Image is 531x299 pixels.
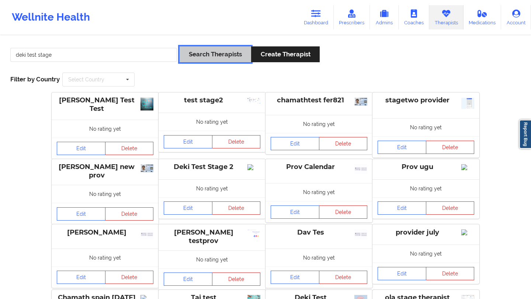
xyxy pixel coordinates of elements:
[180,46,251,62] button: Search Therapists
[461,229,474,235] img: Image%2Fplaceholer-image.png
[265,249,372,267] div: No rating yet
[164,228,260,245] div: [PERSON_NAME] testprov
[164,135,212,148] a: Edit
[378,141,426,154] a: Edit
[378,267,426,280] a: Edit
[271,137,319,150] a: Edit
[164,201,212,215] a: Edit
[378,163,474,171] div: Prov ugu
[334,5,370,29] a: Prescribers
[354,98,367,106] img: b9413fa4-dbee-4818-b6a1-299ceb924bff_uk-id-card-for-over-18s-2025.png
[159,113,265,131] div: No rating yet
[57,96,153,113] div: [PERSON_NAME] Test Test
[57,271,105,284] a: Edit
[271,163,367,171] div: Prov Calendar
[319,271,368,284] button: Delete
[372,118,479,136] div: No rating yet
[501,5,531,29] a: Account
[159,250,265,268] div: No rating yet
[319,137,368,150] button: Delete
[519,120,531,149] a: Report Bug
[10,75,60,83] span: Filter by Country
[164,272,212,286] a: Edit
[247,164,260,170] img: Image%2Fplaceholer-image.png
[57,228,153,237] div: [PERSON_NAME]
[378,201,426,215] a: Edit
[378,96,474,105] div: stagetwo provider
[378,228,474,237] div: provider july
[265,183,372,201] div: No rating yet
[271,271,319,284] a: Edit
[372,245,479,263] div: No rating yet
[68,77,104,82] div: Select Country
[461,98,474,109] img: 06f8eeb2-908a-42ca-946c-ea1557f68112_Screenshot_2025-08-21_013441.png
[426,141,475,154] button: Delete
[212,272,261,286] button: Delete
[52,185,159,203] div: No rating yet
[140,229,153,239] img: 7f824185-6a4c-49f2-b319-bcb57e3b1b50_idcard_placeholder_copy_10.png
[105,271,154,284] button: Delete
[298,5,334,29] a: Dashboard
[212,135,261,148] button: Delete
[265,115,372,133] div: No rating yet
[461,164,474,170] img: Image%2Fplaceholer-image.png
[247,98,260,103] img: 2e74869e-060c-4207-a07e-22e6a3218384_image_(4).png
[271,96,367,105] div: chamathtest fer821
[212,201,261,215] button: Delete
[429,5,464,29] a: Therapists
[159,179,265,197] div: No rating yet
[164,96,260,105] div: test stage2
[372,179,479,197] div: No rating yet
[105,142,154,155] button: Delete
[426,201,475,215] button: Delete
[271,205,319,219] a: Edit
[399,5,429,29] a: Coaches
[140,98,153,110] img: 76d7b68f-ab02-4e35-adef-7a648fe6c1c9_1138323_683.jpg
[164,163,260,171] div: Deki Test Stage 2
[10,48,177,62] input: Search Keywords
[251,46,319,62] button: Create Therapist
[57,163,153,180] div: [PERSON_NAME] new prov
[354,164,367,174] img: 28576bc6-4077-41d6-b18c-dd1ff481e805_idcard_placeholder_copy_10.png
[52,249,159,267] div: No rating yet
[105,207,154,221] button: Delete
[426,267,475,280] button: Delete
[57,207,105,221] a: Edit
[57,142,105,155] a: Edit
[247,229,260,237] img: 5721e400-da1c-4d4f-b052-ed5705325a03_Screenshot_2025-01-22_232809.png
[271,228,367,237] div: Dav Tes
[354,229,367,239] img: 1af30dbb-6f93-4592-b390-64235f4807ea_idcard_placeholder_copy_10.png
[319,205,368,219] button: Delete
[140,164,153,172] img: 428acc8a-6a17-44d1-85a3-7a04d5947a9b_uk-id-card-for-over-18s-2025.png
[464,5,502,29] a: Medications
[370,5,399,29] a: Admins
[52,120,159,138] div: No rating yet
